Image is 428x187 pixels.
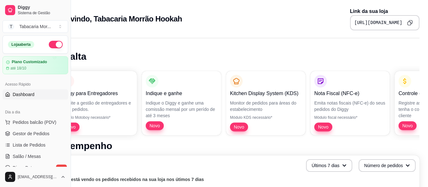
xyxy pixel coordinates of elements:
[53,14,182,24] h2: Bem vindo, Tabacaria Morrão Hookah
[53,140,419,152] h1: Desempenho
[61,115,133,120] p: Módulo Motoboy necessário*
[18,10,66,15] span: Sistema de Gestão
[226,71,305,135] button: Kitchen Display System (KDS)Monitor de pedidos para áreas do estabelecimentoMódulo KDS necessário...
[314,100,386,112] p: Emita notas fiscais (NFC-e) do seus pedidos do Diggy
[13,165,32,171] span: Diggy Bot
[314,115,386,120] p: Módulo fiscal necessário*
[316,124,331,130] span: Novo
[13,130,49,137] span: Gestor de Pedidos
[359,159,416,172] button: Número de pedidos
[142,71,221,135] button: Indique e ganheIndique o Diggy e ganhe uma comissão mensal por um perído de até 3 mesesNovo
[3,107,68,117] div: Dia a dia
[8,41,34,48] div: Loja aberta
[230,100,302,112] p: Monitor de pedidos para áreas do estabelecimento
[146,90,217,97] p: Indique e ganhe
[3,129,68,139] a: Gestor de Pedidos
[18,174,58,179] span: [EMAIL_ADDRESS][DOMAIN_NAME]
[230,115,302,120] p: Módulo KDS necessário*
[58,71,137,135] button: Diggy para EntregadoresFacilite a gestão de entregadores e seus pedidos.Módulo Motoboy necessário...
[13,142,46,148] span: Lista de Pedidos
[350,8,419,15] p: Link da sua loja
[306,159,352,172] button: Últimos 7 dias
[60,177,204,182] text: Você está vendo os pedidos recebidos na sua loja nos útimos 7 dias
[3,3,68,18] a: DiggySistema de Gestão
[19,23,51,30] div: Tabacaria Mor ...
[3,169,68,184] button: [EMAIL_ADDRESS][DOMAIN_NAME]
[3,56,68,74] a: Plano Customizadoaté 18/10
[3,20,68,33] button: Select a team
[230,90,302,97] p: Kitchen Display System (KDS)
[231,124,247,130] span: Novo
[8,23,14,30] span: T
[3,140,68,150] a: Lista de Pedidos
[18,5,66,10] span: Diggy
[13,119,56,125] span: Pedidos balcão (PDV)
[310,71,390,135] button: Nota Fiscal (NFC-e)Emita notas fiscais (NFC-e) do seus pedidos do DiggyMódulo fiscal necessário*Novo
[53,51,419,62] h1: Em alta
[3,89,68,100] a: Dashboard
[3,163,68,173] a: Diggy Botnovo
[13,91,35,98] span: Dashboard
[147,123,163,129] span: Novo
[355,20,402,26] pre: [URL][DOMAIN_NAME]
[12,60,47,64] article: Plano Customizado
[13,153,41,160] span: Salão / Mesas
[3,151,68,161] a: Salão / Mesas
[61,90,133,97] p: Diggy para Entregadores
[61,100,133,112] p: Facilite a gestão de entregadores e seus pedidos.
[314,90,386,97] p: Nota Fiscal (NFC-e)
[3,79,68,89] div: Acesso Rápido
[49,41,63,48] button: Alterar Status
[400,123,415,129] span: Novo
[405,18,415,28] button: Copy to clipboard
[146,100,217,119] p: Indique o Diggy e ganhe uma comissão mensal por um perído de até 3 meses
[10,66,26,71] article: até 18/10
[3,117,68,127] button: Pedidos balcão (PDV)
